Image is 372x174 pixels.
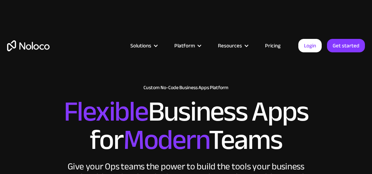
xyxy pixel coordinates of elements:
[7,85,365,91] h1: Custom No-Code Business Apps Platform
[298,39,322,52] a: Login
[165,41,209,50] div: Platform
[7,40,50,51] a: home
[327,39,365,52] a: Get started
[7,98,365,154] h2: Business Apps for Teams
[174,41,195,50] div: Platform
[64,85,148,138] span: Flexible
[130,41,151,50] div: Solutions
[218,41,242,50] div: Resources
[209,41,256,50] div: Resources
[123,114,209,166] span: Modern
[122,41,165,50] div: Solutions
[256,41,289,50] a: Pricing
